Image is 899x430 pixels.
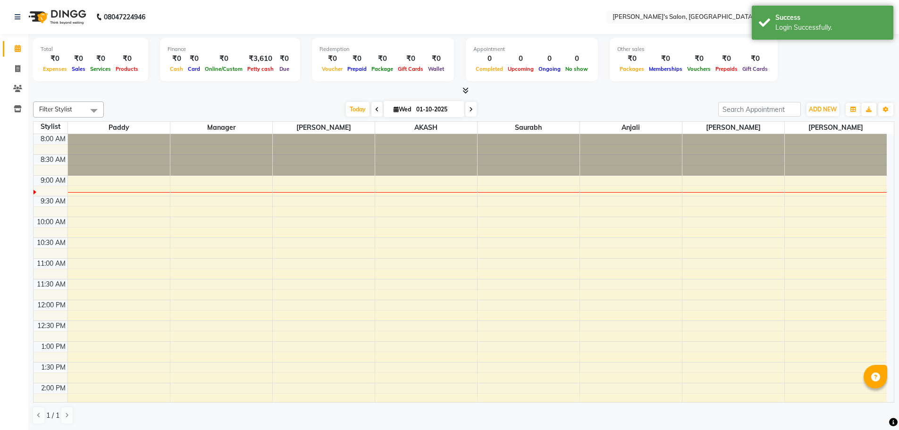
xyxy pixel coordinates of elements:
[319,45,446,53] div: Redemption
[35,279,67,289] div: 11:30 AM
[41,66,69,72] span: Expenses
[39,196,67,206] div: 9:30 AM
[168,53,185,64] div: ₹0
[478,122,580,134] span: Saurabh
[39,176,67,185] div: 9:00 AM
[740,53,770,64] div: ₹0
[245,66,276,72] span: Petty cash
[168,66,185,72] span: Cash
[536,66,563,72] span: Ongoing
[39,105,72,113] span: Filter Stylist
[617,66,647,72] span: Packages
[580,122,682,134] span: Anjali
[35,321,67,331] div: 12:30 PM
[168,45,293,53] div: Finance
[245,53,276,64] div: ₹3,610
[39,383,67,393] div: 2:00 PM
[718,102,801,117] input: Search Appointment
[319,66,345,72] span: Voucher
[276,53,293,64] div: ₹0
[426,66,446,72] span: Wallet
[34,122,67,132] div: Stylist
[375,122,477,134] span: AKASH
[563,53,590,64] div: 0
[39,134,67,144] div: 8:00 AM
[647,66,685,72] span: Memberships
[473,53,505,64] div: 0
[113,66,141,72] span: Products
[35,217,67,227] div: 10:00 AM
[41,45,141,53] div: Total
[202,66,245,72] span: Online/Custom
[775,13,886,23] div: Success
[473,66,505,72] span: Completed
[202,53,245,64] div: ₹0
[88,66,113,72] span: Services
[185,66,202,72] span: Card
[39,342,67,352] div: 1:00 PM
[39,155,67,165] div: 8:30 AM
[807,103,839,116] button: ADD NEW
[104,4,145,30] b: 08047224946
[39,363,67,372] div: 1:30 PM
[113,53,141,64] div: ₹0
[68,122,170,134] span: Paddy
[346,102,370,117] span: Today
[563,66,590,72] span: No show
[685,53,713,64] div: ₹0
[185,53,202,64] div: ₹0
[46,411,59,421] span: 1 / 1
[69,66,88,72] span: Sales
[369,66,395,72] span: Package
[682,122,784,134] span: [PERSON_NAME]
[35,300,67,310] div: 12:00 PM
[713,66,740,72] span: Prepaids
[617,45,770,53] div: Other sales
[536,53,563,64] div: 0
[395,53,426,64] div: ₹0
[369,53,395,64] div: ₹0
[775,23,886,33] div: Login Successfully.
[647,53,685,64] div: ₹0
[277,66,292,72] span: Due
[345,66,369,72] span: Prepaid
[809,106,837,113] span: ADD NEW
[35,238,67,248] div: 10:30 AM
[391,106,413,113] span: Wed
[713,53,740,64] div: ₹0
[740,66,770,72] span: Gift Cards
[273,122,375,134] span: [PERSON_NAME]
[473,45,590,53] div: Appointment
[88,53,113,64] div: ₹0
[170,122,272,134] span: Manager
[617,53,647,64] div: ₹0
[35,259,67,269] div: 11:00 AM
[685,66,713,72] span: Vouchers
[785,122,887,134] span: [PERSON_NAME]
[505,66,536,72] span: Upcoming
[69,53,88,64] div: ₹0
[345,53,369,64] div: ₹0
[426,53,446,64] div: ₹0
[395,66,426,72] span: Gift Cards
[24,4,89,30] img: logo
[319,53,345,64] div: ₹0
[413,102,461,117] input: 2025-10-01
[505,53,536,64] div: 0
[41,53,69,64] div: ₹0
